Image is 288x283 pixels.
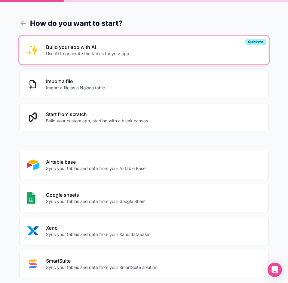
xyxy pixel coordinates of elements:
[27,258,39,270] img: SMART_SUITE
[19,70,269,98] button: Import a fileImport a file as a Noloco table
[19,103,269,131] button: Start from scratchBuild your custom app, starting with a blank canvas
[46,165,146,171] p: Sync your tables and data from your Airtable Base
[27,192,35,204] img: GOOGLE_SHEETS
[46,43,129,51] p: Build your app with AI
[46,118,148,124] p: Build your custom app, starting with a blank canvas
[46,78,105,85] p: Import a file
[46,111,148,118] p: Start from scratch
[27,159,39,171] img: AIRTABLE
[46,264,157,270] p: Sync your tables and data from your SmartSuite solution
[19,36,269,64] button: INTERNAL_WITH_AIBuild your app with AIUse AI to generate the tables for your appQuickest
[46,224,149,231] p: Xano
[19,184,269,212] button: GOOGLE_SHEETSGoogle sheetsSync your tables and data from your Google Sheet
[46,51,129,57] p: Use AI to generate the tables for your app
[245,39,266,45] div: Quickest
[27,225,39,237] img: XANO
[19,217,269,245] button: XANOXanoSync your tables and data from your Xano database
[46,158,146,165] p: Airtable base
[27,44,39,56] img: INTERNAL_WITH_AI
[46,198,146,204] p: Sync your tables and data from your Google Sheet
[46,231,149,237] p: Sync your tables and data from your Xano database
[268,263,282,277] div: Open Intercom Messenger
[46,191,146,198] p: Google sheets
[46,257,157,264] p: SmartSuite
[19,250,269,278] button: SMART_SUITESmartSuiteSync your tables and data from your SmartSuite solution
[19,18,269,29] h1: How do you want to start?
[19,151,269,179] button: AIRTABLEAirtable baseSync your tables and data from your Airtable Base
[46,85,105,91] p: Import a file as a Noloco table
